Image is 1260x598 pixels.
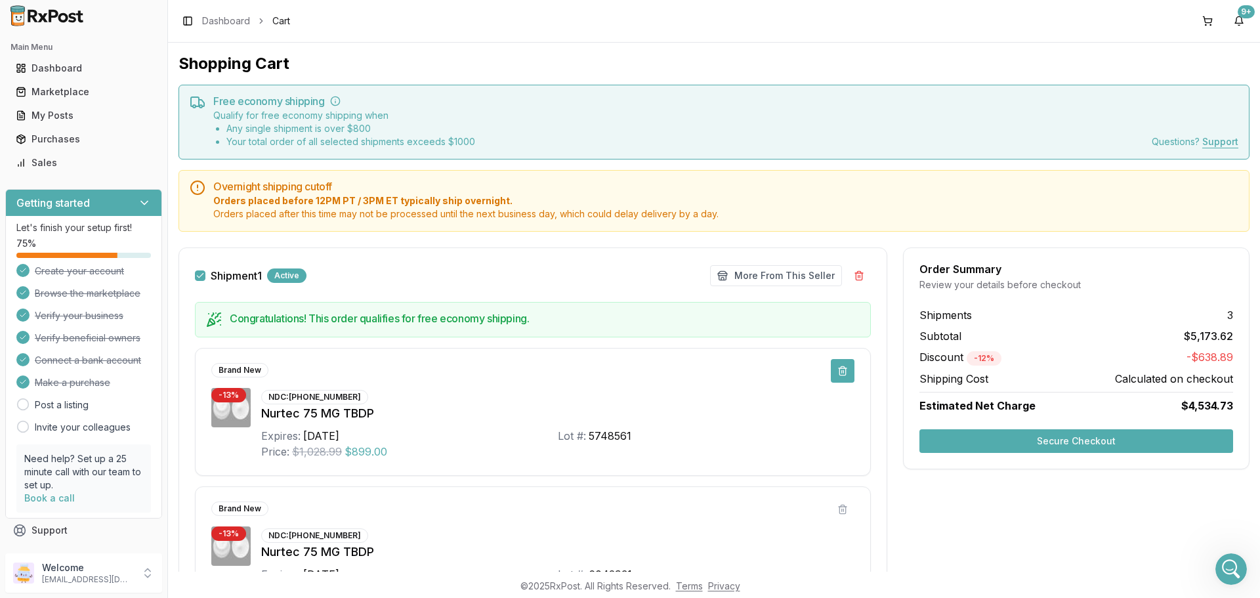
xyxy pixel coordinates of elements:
[16,221,151,234] p: Let's finish your setup first!
[10,56,157,80] a: Dashboard
[35,376,110,389] span: Make a purchase
[1227,307,1233,323] span: 3
[10,188,252,218] div: JEFFREY says…
[213,181,1238,192] h5: Overnight shipping cutoff
[24,452,143,492] p: Need help? Set up a 25 minute call with our team to set up.
[24,492,75,503] a: Book a call
[10,257,215,298] div: I will let [PERSON_NAME] know when he get in
[99,395,241,408] div: [MEDICAL_DATA] 10 mg please
[64,16,90,30] p: Active
[558,566,586,582] div: Lot #:
[16,195,90,211] h3: Getting started
[20,430,31,440] button: Upload attachment
[13,563,34,584] img: User avatar
[230,313,860,324] h5: Congratulations! This order qualifies for free economy shipping.
[1115,371,1233,387] span: Calculated on checkout
[919,307,972,323] span: Shipments
[35,331,140,345] span: Verify beneficial owners
[31,547,76,561] span: Feedback
[16,156,152,169] div: Sales
[261,528,368,543] div: NDC: [PHONE_NUMBER]
[1215,553,1247,585] iframe: Intercom live chat
[272,14,290,28] span: Cart
[10,66,215,121] div: was only able to get 1 x Breo 200 and 2 x 100mg for 15% of each they are in your cart
[21,356,125,369] div: You are very welcome!
[5,81,162,102] button: Marketplace
[89,387,252,416] div: [MEDICAL_DATA] 10 mg please
[10,348,252,387] div: Bobbie says…
[213,207,1238,221] span: Orders placed after this time may not be processed until the next business day, which could delay...
[10,27,252,66] div: JEFFREY says…
[9,5,33,30] button: go back
[589,428,631,444] div: 5748561
[5,129,162,150] button: Purchases
[589,566,632,582] div: 6042931
[10,218,252,257] div: JEFFREY says…
[919,371,988,387] span: Shipping Cost
[21,74,205,113] div: was only able to get 1 x Breo 200 and 2 x 100mg for 15% of each they are in your cart
[42,561,133,574] p: Welcome
[10,42,157,53] h2: Main Menu
[213,109,475,148] div: Qualify for free economy shipping when
[211,363,268,377] div: Brand New
[16,85,152,98] div: Marketplace
[226,122,475,135] li: Any single shipment is over $ 800
[177,188,252,217] div: got them ty
[213,96,1238,106] h5: Free economy shipping
[62,430,73,440] button: Gif picker
[10,309,252,349] div: JEFFREY says…
[81,218,252,247] div: looking for Trintillix 20mg please
[345,444,387,459] span: $899.00
[10,104,157,127] a: My Posts
[919,328,961,344] span: Subtotal
[10,151,157,175] a: Sales
[35,265,124,278] span: Create your account
[211,388,246,402] div: - 13 %
[208,309,252,338] div: ok ty
[211,270,262,281] label: Shipment 1
[11,402,251,425] textarea: Message…
[35,354,141,367] span: Connect a bank account
[919,264,1233,274] div: Order Summary
[261,444,289,459] div: Price:
[1186,349,1233,366] span: -$638.89
[10,127,157,151] a: Purchases
[5,105,162,126] button: My Posts
[21,265,205,290] div: I will let [PERSON_NAME] know when he get in
[41,430,52,440] button: Emoji picker
[35,398,89,412] a: Post a listing
[211,526,246,541] div: - 13 %
[708,580,740,591] a: Privacy
[5,58,162,79] button: Dashboard
[225,425,246,446] button: Send a message…
[10,257,252,309] div: Bobbie says…
[919,399,1036,412] span: Estimated Net Charge
[226,135,475,148] li: Your total order of all selected shipments exceeds $ 1000
[261,404,854,423] div: Nurtec 75 MG TBDP
[92,226,241,239] div: looking for Trintillix 20mg please
[1152,135,1238,148] div: Questions?
[10,348,136,377] div: You are very welcome!
[1184,328,1233,344] span: $5,173.62
[261,543,854,561] div: Nurtec 75 MG TBDP
[303,566,339,582] div: [DATE]
[558,428,586,444] div: Lot #:
[16,133,152,146] div: Purchases
[16,237,36,250] span: 75 %
[35,421,131,434] a: Invite your colleagues
[35,309,123,322] span: Verify your business
[919,278,1233,291] div: Review your details before checkout
[261,390,368,404] div: NDC: [PHONE_NUMBER]
[188,196,241,209] div: got them ty
[919,351,1001,364] span: Discount
[261,428,301,444] div: Expires:
[1238,5,1255,18] div: 9+
[967,351,1001,366] div: - 12 %
[202,14,290,28] nav: breadcrumb
[211,526,251,566] img: Nurtec 75 MG TBDP
[10,170,252,188] div: [DATE]
[5,519,162,542] button: Support
[16,109,152,122] div: My Posts
[5,542,162,566] button: Feedback
[196,139,241,152] div: thank you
